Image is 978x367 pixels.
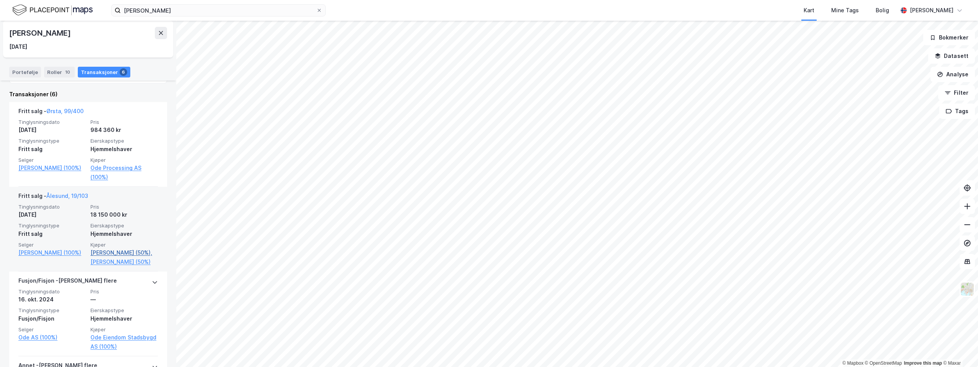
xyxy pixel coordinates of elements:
[960,282,975,296] img: Z
[842,360,863,366] a: Mapbox
[18,276,117,288] div: Fusjon/Fisjon - [PERSON_NAME] flere
[910,6,953,15] div: [PERSON_NAME]
[18,107,84,119] div: Fritt salg -
[18,125,86,135] div: [DATE]
[18,248,86,257] a: [PERSON_NAME] (100%)
[12,3,93,17] img: logo.f888ab2527a4732fd821a326f86c7f29.svg
[18,314,86,323] div: Fusjon/Fisjon
[18,191,88,204] div: Fritt salg -
[90,222,158,229] span: Eierskapstype
[940,330,978,367] div: Kontrollprogram for chat
[90,295,158,304] div: —
[46,193,88,199] a: Ålesund, 19/103
[90,229,158,239] div: Hjemmelshaver
[904,360,942,366] a: Improve this map
[923,30,975,45] button: Bokmerker
[90,257,158,267] a: [PERSON_NAME] (50%)
[9,67,41,77] div: Portefølje
[18,157,86,163] span: Selger
[831,6,859,15] div: Mine Tags
[90,204,158,210] span: Pris
[865,360,902,366] a: OpenStreetMap
[9,90,167,99] div: Transaksjoner (6)
[90,157,158,163] span: Kjøper
[90,163,158,182] a: Ode Processing AS (100%)
[940,330,978,367] iframe: Chat Widget
[939,104,975,119] button: Tags
[18,145,86,154] div: Fritt salg
[90,145,158,154] div: Hjemmelshaver
[18,119,86,125] span: Tinglysningsdato
[90,210,158,219] div: 18 150 000 kr
[90,242,158,248] span: Kjøper
[18,204,86,210] span: Tinglysningsdato
[90,288,158,295] span: Pris
[90,119,158,125] span: Pris
[18,138,86,144] span: Tinglysningstype
[18,295,86,304] div: 16. okt. 2024
[9,42,27,51] div: [DATE]
[90,138,158,144] span: Eierskapstype
[9,27,72,39] div: [PERSON_NAME]
[78,67,130,77] div: Transaksjoner
[928,48,975,64] button: Datasett
[18,163,86,173] a: [PERSON_NAME] (100%)
[121,5,316,16] input: Søk på adresse, matrikkel, gårdeiere, leietakere eller personer
[18,210,86,219] div: [DATE]
[18,326,86,333] span: Selger
[64,68,72,76] div: 10
[938,85,975,100] button: Filter
[18,288,86,295] span: Tinglysningsdato
[90,307,158,314] span: Eierskapstype
[44,67,75,77] div: Roller
[90,125,158,135] div: 984 360 kr
[18,333,86,342] a: Ode AS (100%)
[18,242,86,248] span: Selger
[18,307,86,314] span: Tinglysningstype
[120,68,127,76] div: 6
[90,248,158,257] a: [PERSON_NAME] (50%),
[930,67,975,82] button: Analyse
[804,6,814,15] div: Kart
[90,314,158,323] div: Hjemmelshaver
[46,108,84,114] a: Ørsta, 99/400
[90,326,158,333] span: Kjøper
[18,222,86,229] span: Tinglysningstype
[90,333,158,351] a: Ode Eiendom Stadsbygd AS (100%)
[876,6,889,15] div: Bolig
[18,229,86,239] div: Fritt salg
